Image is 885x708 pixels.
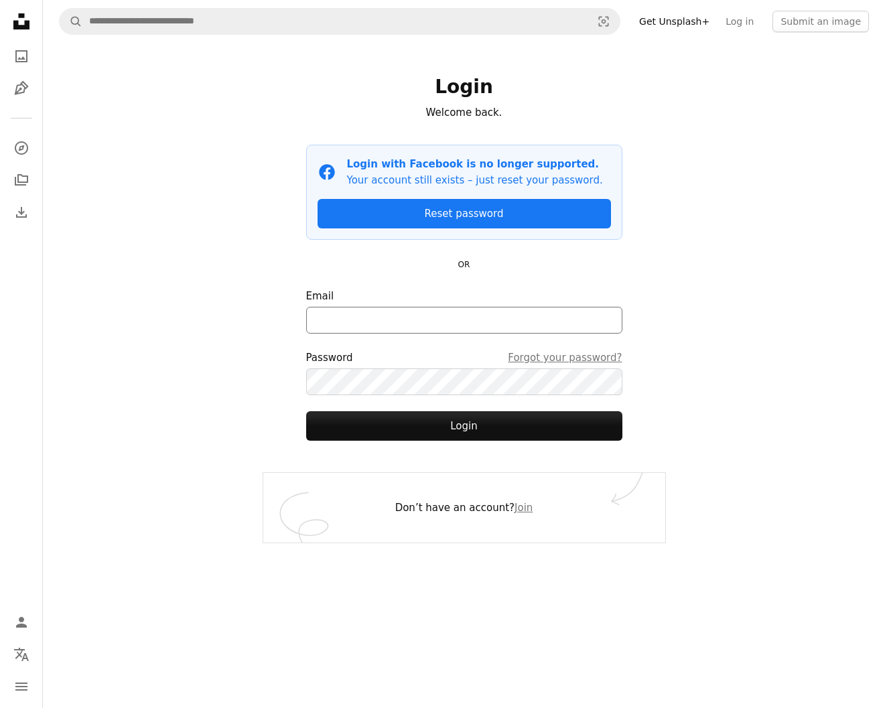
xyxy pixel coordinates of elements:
[8,199,35,226] a: Download History
[8,43,35,70] a: Photos
[508,350,622,366] a: Forgot your password?
[772,11,869,32] button: Submit an image
[306,104,622,121] p: Welcome back.
[60,9,82,34] button: Search Unsplash
[8,8,35,38] a: Home — Unsplash
[263,473,665,543] div: Don’t have an account?
[515,502,533,514] a: Join
[8,641,35,668] button: Language
[8,609,35,636] a: Log in / Sign up
[8,75,35,102] a: Illustrations
[8,167,35,194] a: Collections
[306,288,622,334] label: Email
[318,199,611,228] a: Reset password
[306,350,622,366] div: Password
[306,411,622,441] button: Login
[588,9,620,34] button: Visual search
[347,172,603,188] p: Your account still exists – just reset your password.
[718,11,762,32] a: Log in
[306,368,622,395] input: PasswordForgot your password?
[8,135,35,161] a: Explore
[59,8,620,35] form: Find visuals sitewide
[347,156,603,172] p: Login with Facebook is no longer supported.
[8,673,35,700] button: Menu
[306,75,622,99] h1: Login
[458,260,470,269] small: OR
[306,307,622,334] input: Email
[631,11,718,32] a: Get Unsplash+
